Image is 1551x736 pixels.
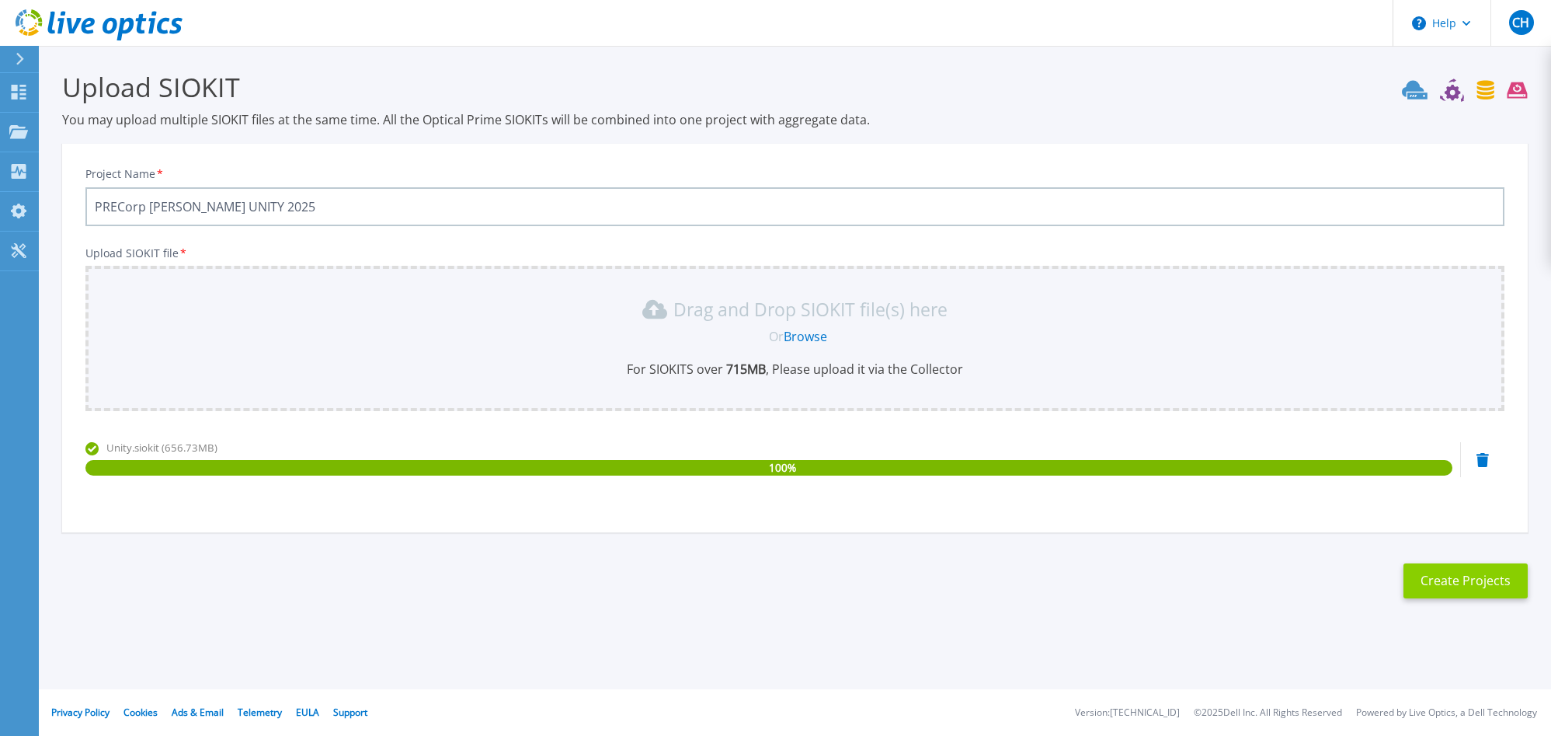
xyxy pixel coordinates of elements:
[238,706,282,719] a: Telemetry
[51,706,110,719] a: Privacy Policy
[85,187,1504,226] input: Enter Project Name
[123,706,158,719] a: Cookies
[85,247,1504,260] p: Upload SIOKIT file
[1512,16,1529,29] span: CH
[95,361,1495,378] p: For SIOKITS over , Please upload it via the Collector
[296,706,319,719] a: EULA
[62,111,1528,128] p: You may upload multiple SIOKIT files at the same time. All the Optical Prime SIOKITs will be comb...
[85,169,165,180] label: Project Name
[333,706,367,719] a: Support
[62,69,1528,105] h3: Upload SIOKIT
[1356,708,1537,718] li: Powered by Live Optics, a Dell Technology
[95,297,1495,378] div: Drag and Drop SIOKIT file(s) here OrBrowseFor SIOKITS over 715MB, Please upload it via the Collector
[1403,563,1528,598] button: Create Projects
[106,441,217,455] span: Unity.siokit (656.73MB)
[1194,708,1342,718] li: © 2025 Dell Inc. All Rights Reserved
[172,706,224,719] a: Ads & Email
[1075,708,1180,718] li: Version: [TECHNICAL_ID]
[769,460,796,476] span: 100 %
[784,328,827,345] a: Browse
[723,361,766,378] b: 715 MB
[673,302,948,317] p: Drag and Drop SIOKIT file(s) here
[769,328,784,345] span: Or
